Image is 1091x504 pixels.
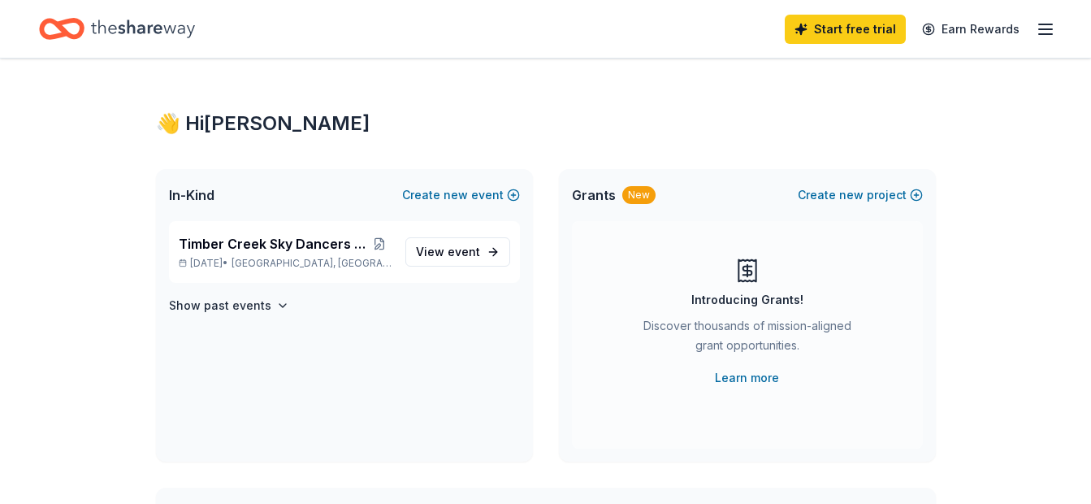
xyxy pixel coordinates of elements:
[444,185,468,205] span: new
[169,296,271,315] h4: Show past events
[405,237,510,267] a: View event
[402,185,520,205] button: Createnewevent
[637,316,858,362] div: Discover thousands of mission-aligned grant opportunities.
[179,234,367,254] span: Timber Creek Sky Dancers Craft Show
[798,185,923,205] button: Createnewproject
[169,296,289,315] button: Show past events
[416,242,480,262] span: View
[839,185,864,205] span: new
[179,257,392,270] p: [DATE] •
[715,368,779,388] a: Learn more
[912,15,1029,44] a: Earn Rewards
[39,10,195,48] a: Home
[572,185,616,205] span: Grants
[622,186,656,204] div: New
[156,111,936,137] div: 👋 Hi [PERSON_NAME]
[232,257,392,270] span: [GEOGRAPHIC_DATA], [GEOGRAPHIC_DATA]
[169,185,214,205] span: In-Kind
[691,290,803,310] div: Introducing Grants!
[785,15,906,44] a: Start free trial
[448,245,480,259] span: event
